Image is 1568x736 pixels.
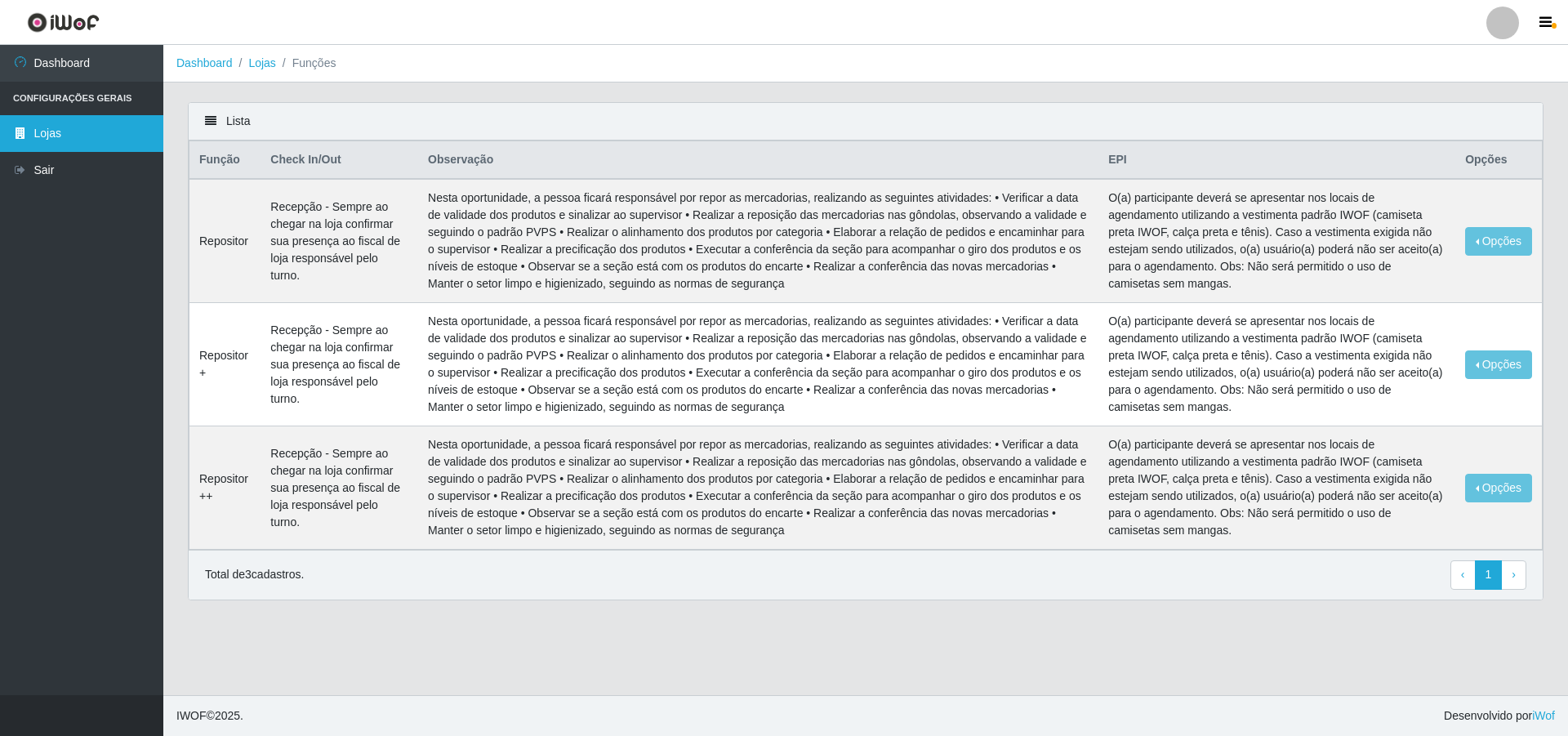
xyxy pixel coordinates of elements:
[189,141,261,180] th: Função
[1465,474,1532,502] button: Opções
[1098,426,1455,550] td: O(a) participante deverá se apresentar nos locais de agendamento utilizando a vestimenta padrão I...
[261,303,418,426] td: Recepção - Sempre ao chegar na loja confirmar sua presença ao fiscal de loja responsável pelo turno.
[1450,560,1476,590] a: Previous
[189,103,1543,141] div: Lista
[261,141,418,180] th: Check In/Out
[1475,560,1503,590] a: 1
[1512,568,1516,581] span: ›
[418,303,1098,426] td: Nesta oportunidade, a pessoa ficará responsável por repor as mercadorias, realizando as seguintes...
[189,426,261,550] td: Repositor ++
[1098,303,1455,426] td: O(a) participante deverá se apresentar nos locais de agendamento utilizando a vestimenta padrão I...
[176,707,243,725] span: © 2025 .
[418,141,1098,180] th: Observação
[261,426,418,550] td: Recepção - Sempre ao chegar na loja confirmar sua presença ao fiscal de loja responsável pelo turno.
[418,179,1098,303] td: Nesta oportunidade, a pessoa ficará responsável por repor as mercadorias, realizando as seguintes...
[1461,568,1465,581] span: ‹
[176,56,233,69] a: Dashboard
[1444,707,1555,725] span: Desenvolvido por
[276,55,336,72] li: Funções
[1450,560,1526,590] nav: pagination
[418,426,1098,550] td: Nesta oportunidade, a pessoa ficará responsável por repor as mercadorias, realizando as seguintes...
[1501,560,1526,590] a: Next
[248,56,275,69] a: Lojas
[1465,227,1532,256] button: Opções
[1455,141,1542,180] th: Opções
[189,179,261,303] td: Repositor
[176,709,207,722] span: IWOF
[27,12,100,33] img: CoreUI Logo
[189,303,261,426] td: Repositor +
[1465,350,1532,379] button: Opções
[1098,179,1455,303] td: O(a) participante deverá se apresentar nos locais de agendamento utilizando a vestimenta padrão I...
[261,179,418,303] td: Recepção - Sempre ao chegar na loja confirmar sua presença ao fiscal de loja responsável pelo turno.
[1098,141,1455,180] th: EPI
[205,566,304,583] p: Total de 3 cadastros.
[163,45,1568,83] nav: breadcrumb
[1532,709,1555,722] a: iWof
